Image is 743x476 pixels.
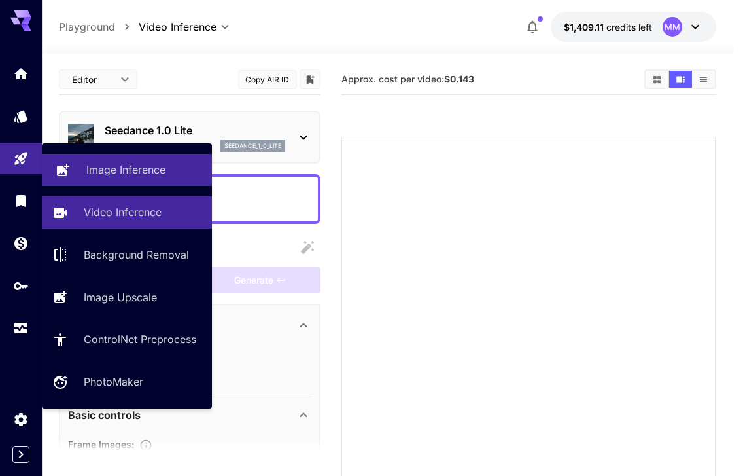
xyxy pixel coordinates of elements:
p: Background Removal [84,247,189,263]
div: MM [663,17,682,37]
button: Show videos in list view [692,71,715,88]
div: Show videos in grid viewShow videos in video viewShow videos in list view [644,69,716,89]
p: Video Inference [84,204,162,220]
div: $1,409.10691 [564,20,652,34]
div: Library [13,192,29,209]
a: Image Upscale [42,281,212,313]
span: $1,409.11 [564,22,606,33]
div: Wallet [13,235,29,251]
p: Image Upscale [84,289,157,305]
p: Seedance 1.0 Lite [105,122,285,138]
div: API Keys [13,278,29,294]
div: Usage [13,320,29,337]
div: Models [13,108,29,124]
button: Copy AIR ID [238,70,297,89]
a: Image Inference [42,154,212,186]
div: Settings [13,411,29,428]
button: Expand sidebar [12,446,29,463]
nav: breadcrumb [59,19,139,35]
div: Playground [13,151,29,167]
p: PhotoMaker [84,374,143,390]
button: Add to library [304,71,316,87]
span: Editor [72,73,112,86]
button: $1,409.10691 [551,12,716,42]
a: PhotoMaker [42,366,212,398]
p: Playground [59,19,115,35]
b: $0.143 [444,73,474,84]
a: Video Inference [42,196,212,229]
span: Approx. cost per video: [341,73,474,84]
div: Home [13,65,29,82]
a: Background Removal [42,239,212,271]
p: Image Inference [86,162,165,177]
p: seedance_1_0_lite [224,141,281,151]
span: credits left [606,22,652,33]
a: ControlNet Preprocess [42,323,212,356]
p: Basic controls [68,407,141,423]
p: ControlNet Preprocess [84,331,196,347]
button: Show videos in video view [669,71,692,88]
span: Video Inference [139,19,216,35]
button: Show videos in grid view [646,71,668,88]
